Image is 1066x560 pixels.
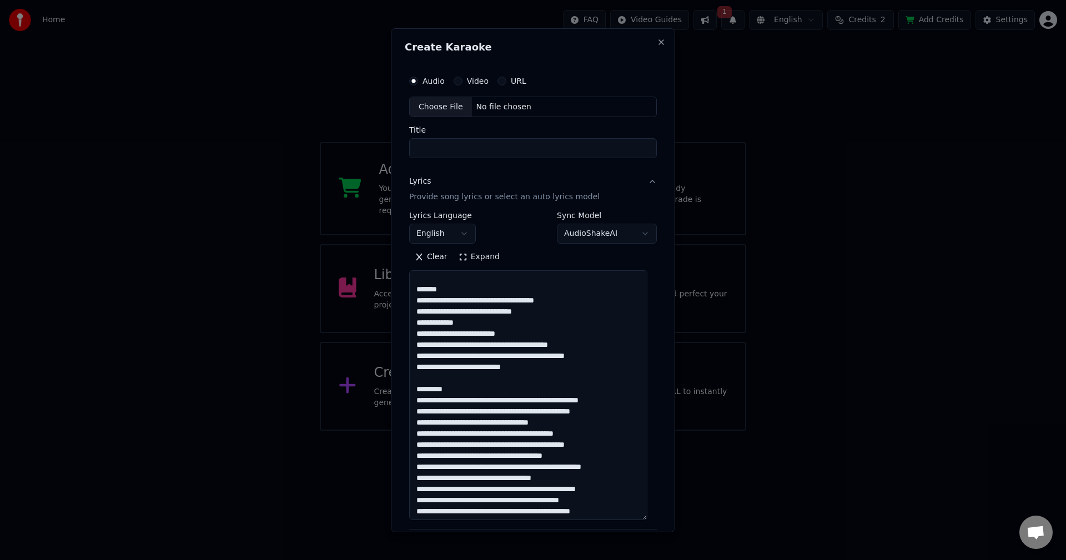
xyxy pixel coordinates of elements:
label: Audio [423,77,445,84]
button: Clear [409,248,453,266]
h2: Create Karaoke [405,42,661,52]
label: Title [409,126,657,134]
label: Video [467,77,489,84]
div: LyricsProvide song lyrics or select an auto lyrics model [409,211,657,529]
div: Lyrics [409,176,431,187]
button: Expand [453,248,505,266]
div: No file chosen [472,101,536,112]
label: URL [511,77,526,84]
label: Lyrics Language [409,211,476,219]
div: Choose File [410,97,472,117]
label: Sync Model [557,211,657,219]
p: Provide song lyrics or select an auto lyrics model [409,191,600,203]
button: LyricsProvide song lyrics or select an auto lyrics model [409,167,657,211]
